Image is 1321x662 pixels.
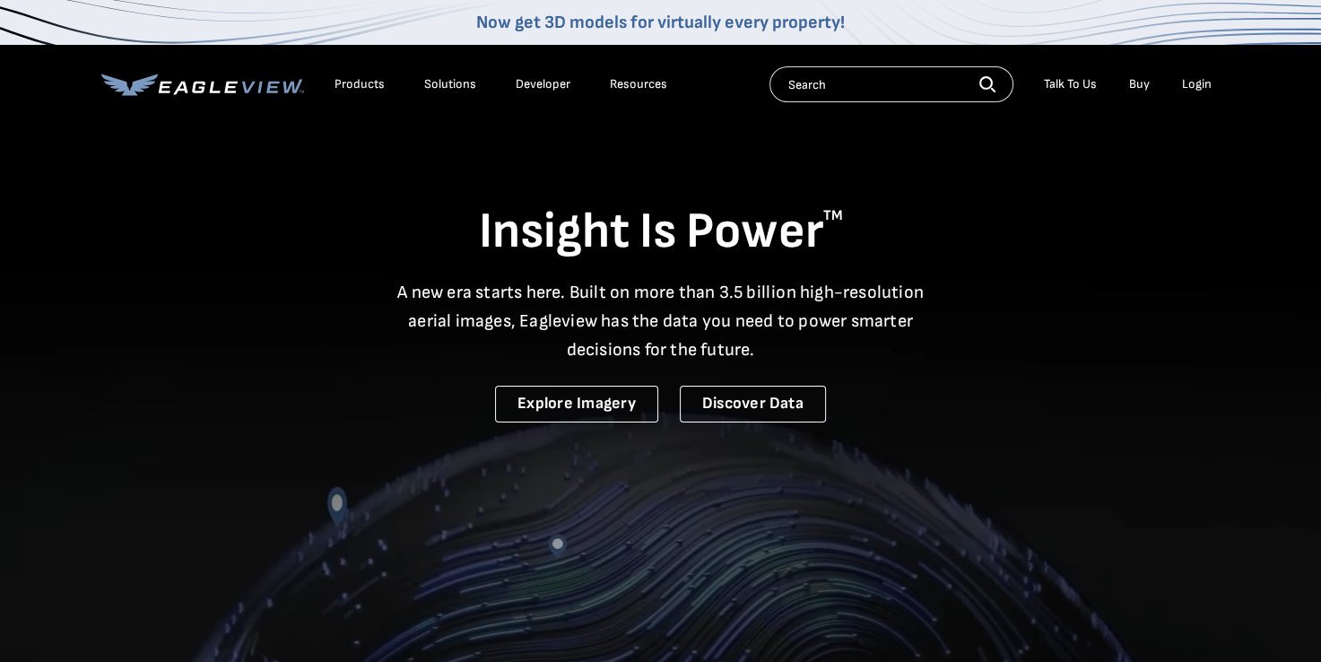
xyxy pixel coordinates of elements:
a: Explore Imagery [495,386,658,422]
div: Talk To Us [1044,76,1097,92]
div: Products [335,76,385,92]
a: Discover Data [680,386,826,422]
sup: TM [823,207,843,224]
input: Search [769,66,1013,102]
div: Resources [610,76,667,92]
p: A new era starts here. Built on more than 3.5 billion high-resolution aerial images, Eagleview ha... [387,278,935,364]
a: Buy [1129,76,1150,92]
div: Login [1182,76,1212,92]
div: Solutions [424,76,476,92]
h1: Insight Is Power [101,201,1221,264]
a: Developer [516,76,570,92]
a: Now get 3D models for virtually every property! [476,12,845,33]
